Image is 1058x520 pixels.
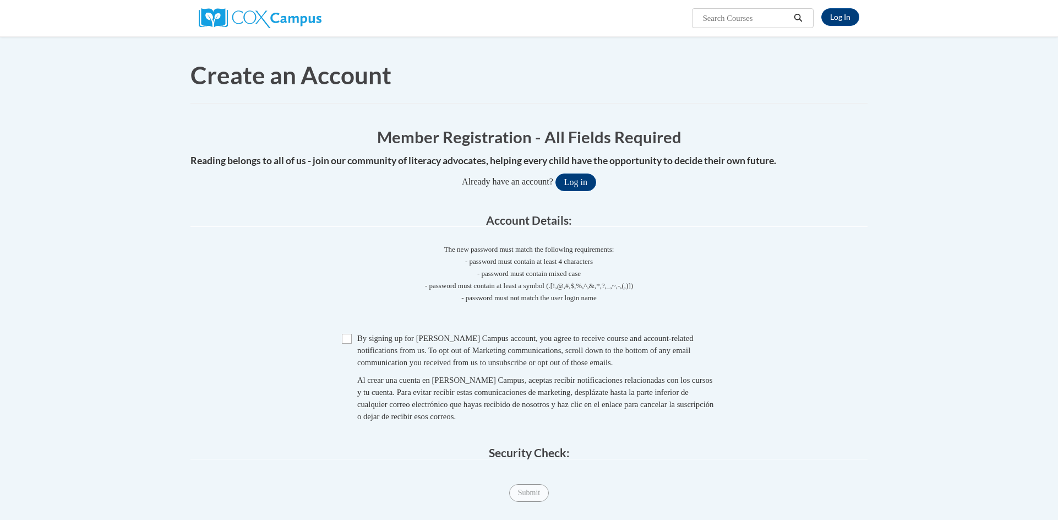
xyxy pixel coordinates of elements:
span: - password must contain at least 4 characters - password must contain mixed case - password must ... [190,256,868,304]
span: Al crear una cuenta en [PERSON_NAME] Campus, aceptas recibir notificaciones relacionadas con los ... [357,376,713,421]
span: Account Details: [486,213,572,227]
span: The new password must match the following requirements: [444,245,614,253]
a: Cox Campus [199,13,321,22]
h4: Reading belongs to all of us - join our community of literacy advocates, helping every child have... [190,154,868,168]
img: Cox Campus [199,8,321,28]
button: Search [790,12,806,25]
h1: Member Registration - All Fields Required [190,126,868,148]
input: Submit [509,484,549,502]
span: By signing up for [PERSON_NAME] Campus account, you agree to receive course and account-related n... [357,334,694,367]
span: Already have an account? [462,177,553,186]
span: Security Check: [489,446,570,459]
button: Log in [555,174,596,191]
input: Search Courses [702,12,790,25]
span: Create an Account [190,61,391,89]
a: Log In [821,8,859,26]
